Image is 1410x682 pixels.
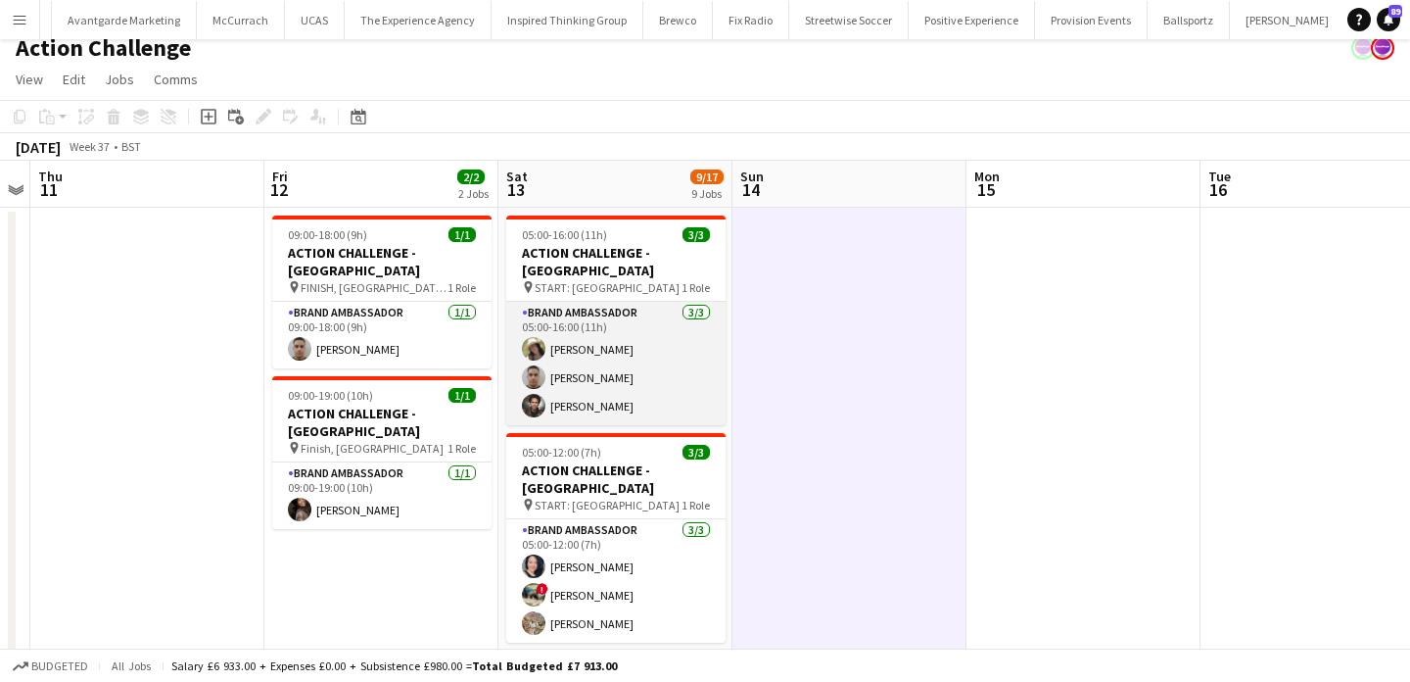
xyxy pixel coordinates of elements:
button: Fix Radio [713,1,789,39]
span: FINISH, [GEOGRAPHIC_DATA][PERSON_NAME], [GEOGRAPHIC_DATA] [301,280,447,295]
span: Tue [1208,168,1231,185]
span: Thu [38,168,63,185]
span: 16 [1205,178,1231,201]
app-job-card: 05:00-16:00 (11h)3/3ACTION CHALLENGE - [GEOGRAPHIC_DATA] START: [GEOGRAPHIC_DATA]1 RoleBrand Amba... [506,216,726,425]
app-user-avatar: Florence Watkinson [1371,36,1394,60]
span: Week 37 [65,139,114,154]
app-job-card: 05:00-12:00 (7h)3/3ACTION CHALLENGE - [GEOGRAPHIC_DATA] START: [GEOGRAPHIC_DATA]1 RoleBrand Ambas... [506,433,726,643]
app-card-role: Brand Ambassador3/305:00-16:00 (11h)[PERSON_NAME][PERSON_NAME][PERSON_NAME] [506,302,726,425]
a: 89 [1377,8,1400,31]
app-job-card: 09:00-19:00 (10h)1/1ACTION CHALLENGE - [GEOGRAPHIC_DATA] Finish, [GEOGRAPHIC_DATA]1 RoleBrand Amb... [272,376,492,529]
span: Jobs [105,71,134,88]
h3: ACTION CHALLENGE - [GEOGRAPHIC_DATA] [272,405,492,440]
div: Salary £6 933.00 + Expenses £0.00 + Subsistence £980.00 = [171,658,617,673]
span: 1 Role [447,280,476,295]
span: 1/1 [448,388,476,403]
button: Streetwise Soccer [789,1,909,39]
button: UCAS [285,1,345,39]
button: Provision Events [1035,1,1148,39]
span: 12 [269,178,288,201]
app-job-card: 09:00-18:00 (9h)1/1ACTION CHALLENGE - [GEOGRAPHIC_DATA] FINISH, [GEOGRAPHIC_DATA][PERSON_NAME], [... [272,216,492,368]
span: START: [GEOGRAPHIC_DATA] [535,280,680,295]
a: Jobs [97,67,142,92]
span: Sun [740,168,764,185]
app-card-role: Brand Ambassador1/109:00-18:00 (9h)[PERSON_NAME] [272,302,492,368]
span: Edit [63,71,85,88]
span: START: [GEOGRAPHIC_DATA] [535,498,680,512]
button: Avantgarde Marketing [52,1,197,39]
span: 89 [1388,5,1402,18]
span: Budgeted [31,659,88,673]
span: Total Budgeted £7 913.00 [472,658,617,673]
span: Sat [506,168,528,185]
app-card-role: Brand Ambassador1/109:00-19:00 (10h)[PERSON_NAME] [272,463,492,529]
button: Budgeted [10,656,91,677]
div: 2 Jobs [458,186,489,201]
h3: ACTION CHALLENGE - [GEOGRAPHIC_DATA] [506,462,726,497]
span: ! [537,583,548,595]
h3: ACTION CHALLENGE - [GEOGRAPHIC_DATA] [272,244,492,279]
span: View [16,71,43,88]
button: Brewco [643,1,713,39]
span: 3/3 [682,445,710,460]
span: 14 [737,178,764,201]
span: Finish, [GEOGRAPHIC_DATA] [301,441,444,456]
h1: Action Challenge [16,33,191,63]
span: Fri [272,168,288,185]
span: All jobs [108,658,155,673]
app-user-avatar: Florence Watkinson [1351,36,1375,60]
span: 13 [503,178,528,201]
div: [DATE] [16,137,61,157]
span: 1/1 [448,227,476,242]
a: Comms [146,67,206,92]
button: Ballsportz [1148,1,1230,39]
span: 09:00-18:00 (9h) [288,227,367,242]
span: Comms [154,71,198,88]
span: 05:00-12:00 (7h) [522,445,601,460]
span: 1 Role [447,441,476,456]
button: The Experience Agency [345,1,492,39]
span: 2/2 [457,170,485,184]
span: 9/17 [690,170,724,184]
span: 1 Role [681,280,710,295]
span: 05:00-16:00 (11h) [522,227,607,242]
span: 1 Role [681,498,710,512]
div: BST [121,139,141,154]
span: Mon [974,168,1000,185]
button: Inspired Thinking Group [492,1,643,39]
a: Edit [55,67,93,92]
a: View [8,67,51,92]
h3: ACTION CHALLENGE - [GEOGRAPHIC_DATA] [506,244,726,279]
span: 15 [971,178,1000,201]
span: 11 [35,178,63,201]
app-card-role: Brand Ambassador3/305:00-12:00 (7h)[PERSON_NAME]![PERSON_NAME][PERSON_NAME] [506,519,726,643]
button: McCurrach [197,1,285,39]
span: 09:00-19:00 (10h) [288,388,373,403]
span: 3/3 [682,227,710,242]
button: [PERSON_NAME] [1230,1,1345,39]
button: Positive Experience [909,1,1035,39]
div: 9 Jobs [691,186,723,201]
